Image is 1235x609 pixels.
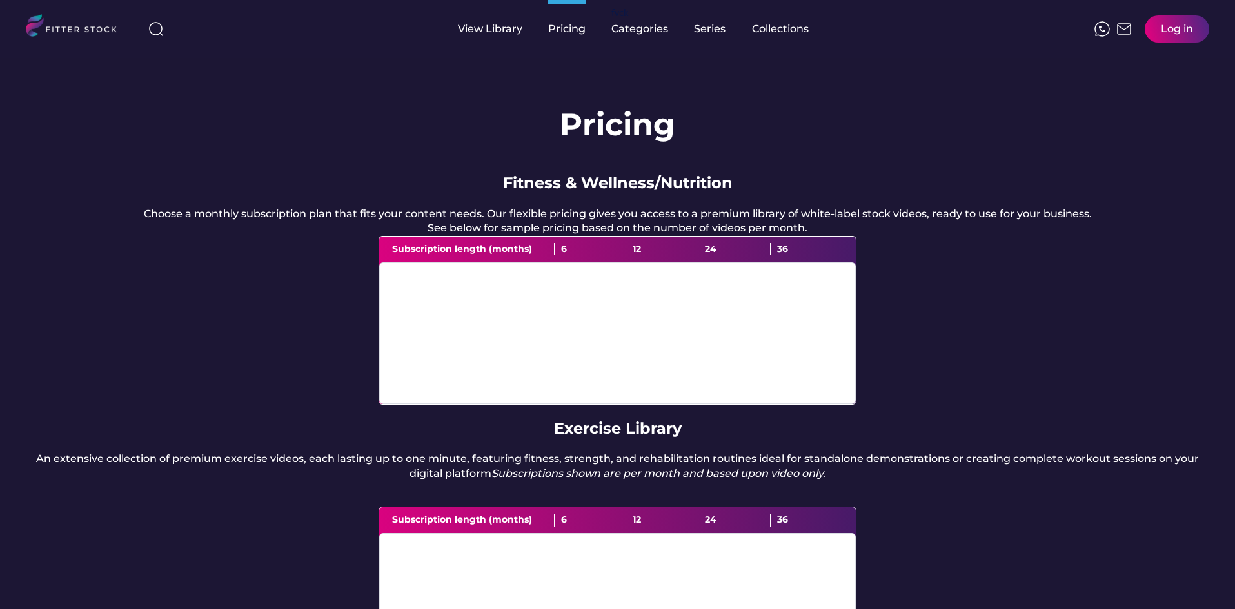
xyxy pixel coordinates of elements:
div: Pricing [548,22,586,36]
img: search-normal%203.svg [148,21,164,37]
div: 6 [555,514,627,527]
em: Subscriptions shown are per month and based upon video only. [491,467,825,479]
div: 24 [698,514,771,527]
div: 12 [626,243,698,256]
div: fvck [611,6,628,19]
div: Collections [752,22,809,36]
div: 6 [555,243,627,256]
div: 36 [771,514,843,527]
div: 36 [771,243,843,256]
div: Fitness & Wellness/Nutrition [503,172,733,194]
div: Subscription length (months) [392,514,555,527]
h1: Pricing [560,103,675,146]
div: 12 [626,514,698,527]
div: Categories [611,22,668,36]
div: Log in [1161,22,1193,36]
img: Frame%2051.svg [1116,21,1132,37]
img: meteor-icons_whatsapp%20%281%29.svg [1094,21,1110,37]
div: Choose a monthly subscription plan that fits your content needs. Our flexible pricing gives you a... [144,207,1092,236]
div: Subscription length (months) [392,243,555,256]
div: View Library [458,22,522,36]
div: An extensive collection of premium exercise videos, each lasting up to one minute, featuring fitn... [26,452,1209,481]
div: 24 [698,243,771,256]
div: Exercise Library [554,418,682,440]
div: Series [694,22,726,36]
img: LOGO.svg [26,14,128,41]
